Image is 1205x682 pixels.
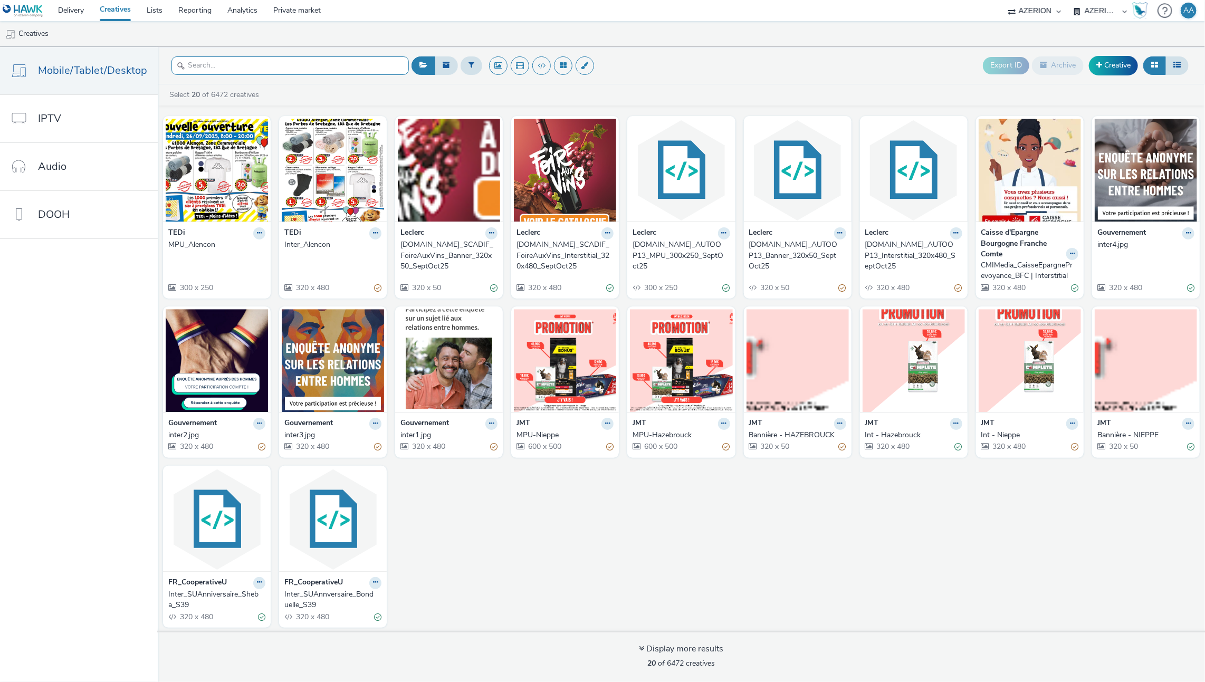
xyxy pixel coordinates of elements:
a: CMIMedia_CaisseEpargnePrevoyance_BFC | Interstitial [981,260,1078,282]
span: 320 x 50 [760,283,790,293]
a: MPU-Nieppe [517,430,614,440]
div: MPU-Hazebrouck [633,430,725,440]
strong: JMT [1097,418,1111,430]
div: [DOMAIN_NAME]_AUTOOP13_Banner_320x50_SeptOct25 [749,239,842,272]
div: Valid [490,282,498,293]
strong: JMT [981,418,995,430]
span: 300 x 250 [179,283,213,293]
div: Valid [723,282,730,293]
img: CMIMedia_CaisseEpargnePrevoyance_BFC | Interstitial visual [979,119,1081,222]
div: inter1.jpg [400,430,493,440]
strong: TEDi [168,227,185,239]
strong: Caisse d'Epargne Bourgogne Franche Comte [981,227,1064,260]
strong: TEDi [284,227,301,239]
button: Grid [1143,56,1166,74]
div: Partially valid [955,282,962,293]
span: of 6472 creatives [648,658,715,668]
img: Bannière - HAZEBROUCK visual [747,309,849,412]
a: [DOMAIN_NAME]_SCADIF_FoireAuxVins_Banner_320x50_SeptOct25 [400,239,498,272]
span: Mobile/Tablet/Desktop [38,63,147,78]
div: [DOMAIN_NAME]_SCADIF_FoireAuxVins_Banner_320x50_SeptOct25 [400,239,493,272]
span: 320 x 50 [760,441,790,452]
span: 300 x 250 [643,283,677,293]
span: 320 x 480 [295,612,329,622]
strong: Leclerc [865,227,889,239]
span: 600 x 500 [527,441,561,452]
div: MPU_Alencon [168,239,261,250]
img: Bannière - NIEPPE visual [1095,309,1197,412]
a: Select of 6472 creatives [168,90,263,100]
div: Partially valid [606,441,614,453]
div: [DOMAIN_NAME]_SCADIF_FoireAuxVins_Interstitial_320x480_SeptOct25 [517,239,609,272]
a: inter1.jpg [400,430,498,440]
strong: JMT [865,418,879,430]
div: Inter_SUAnnversaire_Bonduelle_S39 [284,589,377,611]
a: Inter_SUAnniversaire_Sheba_S39 [168,589,265,611]
img: E.Leclerc_AUTOOP13_MPU_300x250_SeptOct25 visual [630,119,732,222]
img: undefined Logo [3,4,43,17]
a: inter4.jpg [1097,239,1194,250]
a: inter3.jpg [284,430,381,440]
img: Inter_SUAnnversaire_Bonduelle_S39 visual [282,468,384,571]
img: inter3.jpg visual [282,309,384,412]
strong: Leclerc [517,227,540,239]
div: Bannière - NIEPPE [1097,430,1190,440]
img: Hawk Academy [1132,2,1148,19]
div: Partially valid [490,441,498,453]
div: MPU-Nieppe [517,430,609,440]
img: E.Leclerc_AUTOOP13_Interstitial_320x480_SeptOct25 visual [863,119,965,222]
div: Partially valid [723,441,730,453]
img: Inter_SUAnniversaire_Sheba_S39 visual [166,468,268,571]
a: Inter_Alencon [284,239,381,250]
div: Inter_Alencon [284,239,377,250]
a: [DOMAIN_NAME]_AUTOOP13_Banner_320x50_SeptOct25 [749,239,846,272]
img: Inter_Alencon visual [282,119,384,222]
a: [DOMAIN_NAME]_AUTOOP13_Interstitial_320x480_SeptOct25 [865,239,962,272]
span: DOOH [38,207,70,222]
span: 600 x 500 [643,441,677,452]
div: Valid [258,611,265,622]
img: inter4.jpg visual [1095,119,1197,222]
div: Valid [955,441,962,453]
div: Partially valid [839,282,846,293]
div: AA [1183,3,1194,18]
strong: Gouvernement [168,418,217,430]
div: Valid [1187,441,1194,453]
div: inter4.jpg [1097,239,1190,250]
strong: Leclerc [400,227,424,239]
span: 320 x 480 [295,441,329,452]
strong: Leclerc [749,227,773,239]
a: Bannière - NIEPPE [1097,430,1194,440]
span: 320 x 480 [1108,283,1142,293]
a: Hawk Academy [1132,2,1152,19]
div: Valid [374,611,381,622]
a: Int - Nieppe [981,430,1078,440]
div: Int - Nieppe [981,430,1074,440]
span: 320 x 480 [179,441,213,452]
img: MPU_Alencon visual [166,119,268,222]
input: Search... [171,56,409,75]
strong: Gouvernement [1097,227,1146,239]
span: 320 x 50 [1108,441,1138,452]
img: E.Leclerc_SCADIF_FoireAuxVins_Banner_320x50_SeptOct25 visual [398,119,500,222]
span: 320 x 480 [876,441,910,452]
a: Inter_SUAnnversaire_Bonduelle_S39 [284,589,381,611]
span: 320 x 480 [411,441,445,452]
span: 320 x 480 [179,612,213,622]
strong: Leclerc [633,227,656,239]
span: IPTV [38,111,61,126]
button: Archive [1032,56,1084,74]
a: MPU-Hazebrouck [633,430,730,440]
span: Audio [38,159,66,174]
span: 320 x 480 [992,441,1026,452]
strong: 20 [648,658,656,668]
img: Int - Nieppe visual [979,309,1081,412]
a: Int - Hazebrouck [865,430,962,440]
strong: JMT [517,418,530,430]
button: Export ID [983,57,1029,74]
span: 320 x 480 [527,283,561,293]
a: Bannière - HAZEBROUCK [749,430,846,440]
div: Int - Hazebrouck [865,430,958,440]
div: CMIMedia_CaisseEpargnePrevoyance_BFC | Interstitial [981,260,1074,282]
